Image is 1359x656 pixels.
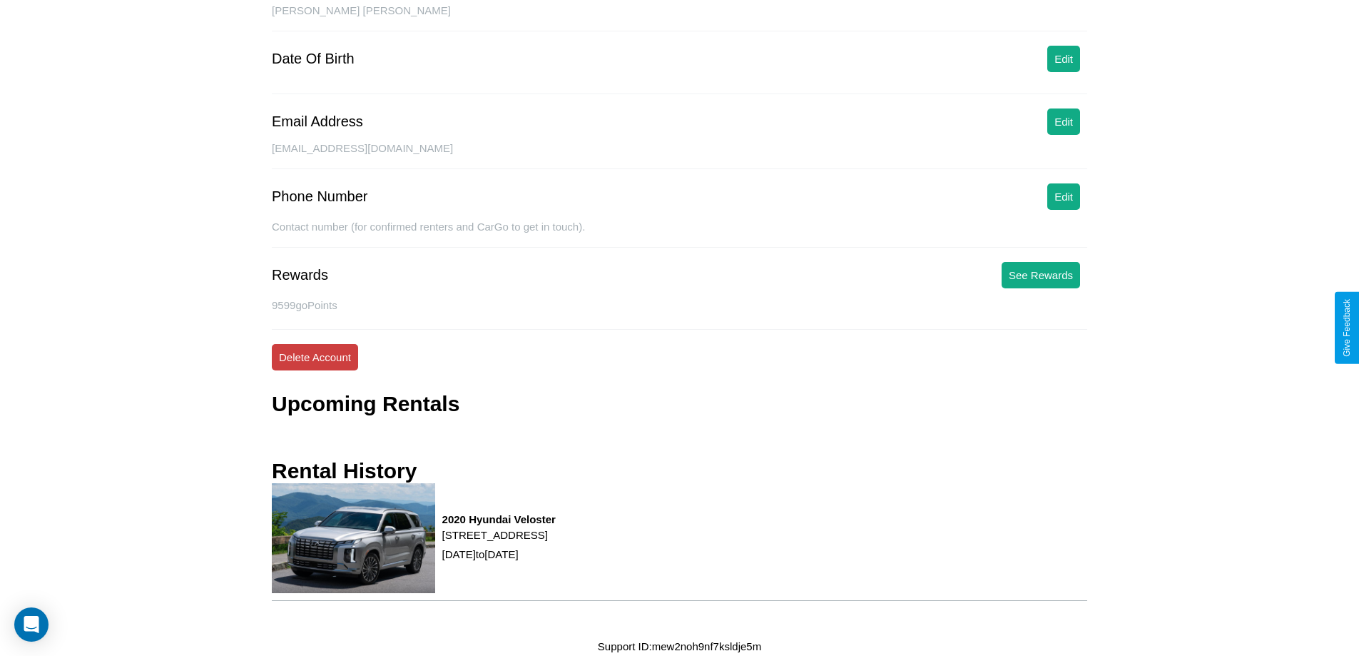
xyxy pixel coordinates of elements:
[1342,299,1352,357] div: Give Feedback
[1047,183,1080,210] button: Edit
[272,51,355,67] div: Date Of Birth
[272,267,328,283] div: Rewards
[1047,109,1080,135] button: Edit
[442,513,556,525] h3: 2020 Hyundai Veloster
[442,545,556,564] p: [DATE] to [DATE]
[272,4,1087,31] div: [PERSON_NAME] [PERSON_NAME]
[272,113,363,130] div: Email Address
[272,392,459,416] h3: Upcoming Rentals
[598,637,761,656] p: Support ID: mew2noh9nf7ksldje5m
[1047,46,1080,72] button: Edit
[272,344,358,370] button: Delete Account
[272,221,1087,248] div: Contact number (for confirmed renters and CarGo to get in touch).
[14,607,49,642] div: Open Intercom Messenger
[272,142,1087,169] div: [EMAIL_ADDRESS][DOMAIN_NAME]
[272,188,368,205] div: Phone Number
[272,483,435,593] img: rental
[272,459,417,483] h3: Rental History
[442,525,556,545] p: [STREET_ADDRESS]
[272,296,1087,315] p: 9599 goPoints
[1002,262,1080,288] button: See Rewards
